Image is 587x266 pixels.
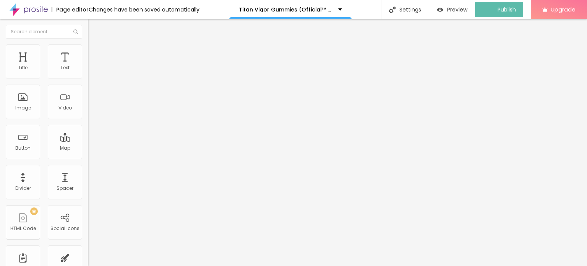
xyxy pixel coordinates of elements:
button: Publish [475,2,523,17]
img: view-1.svg [437,7,443,13]
div: Divider [15,186,31,191]
span: Preview [447,7,467,13]
div: Social Icons [50,226,79,231]
div: HTML Code [10,226,36,231]
div: Button [15,145,31,151]
iframe: Editor [88,19,587,266]
div: Spacer [57,186,73,191]
div: Video [58,105,72,111]
div: Page editor [52,7,89,12]
input: Search element [6,25,82,39]
div: Map [60,145,70,151]
span: Upgrade [551,6,576,13]
div: Text [60,65,70,70]
img: Icone [389,7,396,13]
p: Titan Vigor Gummies (Official™ Website) – How To Order? [239,7,332,12]
div: Changes have been saved automatically [89,7,199,12]
button: Preview [429,2,475,17]
div: Image [15,105,31,111]
img: Icone [73,29,78,34]
span: Publish [498,7,516,13]
div: Title [18,65,28,70]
